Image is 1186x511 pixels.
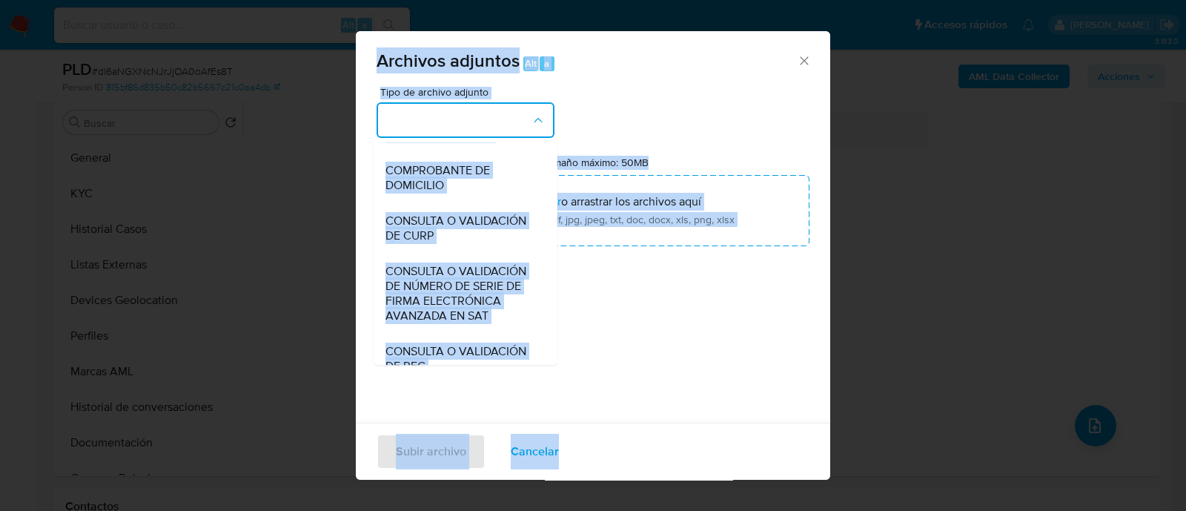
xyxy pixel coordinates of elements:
span: Archivos adjuntos [377,47,520,73]
span: Tipo de archivo adjunto [380,87,558,97]
span: Alt [525,56,537,70]
span: CONSULTA O VALIDACIÓN DE NÚMERO DE SERIE DE FIRMA ELECTRÓNICA AVANZADA EN SAT [385,264,537,323]
button: Cancelar [491,434,578,469]
span: Cancelar [511,435,559,468]
span: COMPROBANTE DE DOMICILIO [385,163,537,193]
span: a [544,56,549,70]
span: CONSULTA O VALIDACIÓN DE CURP [385,214,537,243]
span: CONSULTA O VALIDACIÓN DE RFC [385,344,537,374]
button: Cerrar [797,53,810,67]
label: Tamaño máximo: 50MB [543,156,649,169]
span: CÉDULA FISCAL DE LA PERSONA JURÍDICA [385,113,537,142]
